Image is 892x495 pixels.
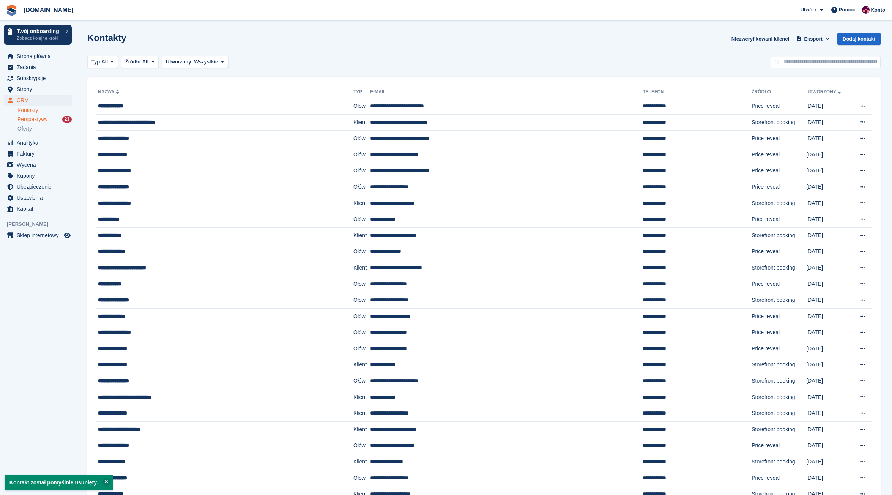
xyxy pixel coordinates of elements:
a: menu [4,230,72,241]
td: Klient [353,422,370,438]
a: menu [4,159,72,170]
span: Utwórz [800,6,816,14]
td: Storefront booking [752,389,806,405]
p: Zobacz kolejne kroki [17,35,62,42]
td: Klient [353,389,370,405]
td: Ołów [353,98,370,115]
td: Price reveal [752,163,806,179]
a: Kontakty [17,107,72,114]
a: menu [4,148,72,159]
a: Twój onboarding Zobacz kolejne kroki [4,25,72,45]
td: [DATE] [806,195,851,211]
td: Ołów [353,276,370,292]
td: Price reveal [752,98,806,115]
td: [DATE] [806,292,851,309]
span: All [142,58,149,66]
td: [DATE] [806,341,851,357]
td: [DATE] [806,357,851,373]
span: Pomoc [839,6,855,14]
th: Typ [353,86,370,98]
td: [DATE] [806,114,851,131]
td: [DATE] [806,454,851,470]
td: Ołów [353,341,370,357]
td: [DATE] [806,131,851,147]
button: Źródło: All [121,56,159,68]
span: Konto [871,6,885,14]
td: Ołów [353,292,370,309]
span: Kupony [17,170,62,181]
td: Storefront booking [752,357,806,373]
span: All [101,58,108,66]
td: [DATE] [806,260,851,276]
th: Telefon [643,86,752,98]
a: menu [4,137,72,148]
td: Ołów [353,373,370,389]
td: Price reveal [752,308,806,325]
a: menu [4,73,72,84]
td: [DATE] [806,422,851,438]
td: Price reveal [752,131,806,147]
td: [DATE] [806,373,851,389]
th: Źródło [752,86,806,98]
td: Ołów [353,244,370,260]
td: Ołów [353,438,370,454]
td: [DATE] [806,227,851,244]
button: Typ: All [87,56,118,68]
td: [DATE] [806,389,851,405]
span: Typ: [91,58,101,66]
td: Ołów [353,147,370,163]
td: Ołów [353,325,370,341]
td: Klient [353,114,370,131]
a: Nazwa [98,89,121,95]
td: Ołów [353,470,370,486]
a: menu [4,170,72,181]
td: Price reveal [752,147,806,163]
td: [DATE] [806,308,851,325]
td: Price reveal [752,179,806,195]
span: Subskrypcje [17,73,62,84]
a: menu [4,84,72,95]
td: Klient [353,260,370,276]
td: [DATE] [806,147,851,163]
a: menu [4,62,72,73]
a: Oferty [17,125,72,133]
td: Price reveal [752,244,806,260]
span: Perspektywy [17,116,47,123]
img: Mateusz Kacwin [862,6,870,14]
td: [DATE] [806,163,851,179]
td: Storefront booking [752,454,806,470]
td: Storefront booking [752,195,806,211]
p: Kontakt został pomyślnie usunięty. [5,475,113,490]
a: menu [4,51,72,61]
td: Klient [353,357,370,373]
span: Ustawienia [17,192,62,203]
td: Storefront booking [752,114,806,131]
td: Price reveal [752,211,806,228]
h1: Kontakty [87,33,126,43]
a: menu [4,192,72,203]
span: Kapitał [17,203,62,214]
td: [DATE] [806,438,851,454]
a: Utworzony [806,89,842,95]
td: Price reveal [752,325,806,341]
td: Storefront booking [752,227,806,244]
td: Ołów [353,131,370,147]
td: Price reveal [752,470,806,486]
span: Faktury [17,148,62,159]
p: Twój onboarding [17,28,62,34]
span: Ubezpieczenie [17,181,62,192]
span: Analityka [17,137,62,148]
button: Utworzony: Wszystkie [162,56,228,68]
td: [DATE] [806,244,851,260]
span: CRM [17,95,62,106]
a: Podgląd sklepu [63,231,72,240]
a: [DOMAIN_NAME] [20,4,77,16]
td: Storefront booking [752,405,806,422]
td: [DATE] [806,325,851,341]
span: Źródło: [125,58,142,66]
td: [DATE] [806,211,851,228]
span: Utworzony: [166,59,193,65]
span: Eksport [804,35,822,43]
div: 23 [62,116,72,123]
td: Storefront booking [752,422,806,438]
